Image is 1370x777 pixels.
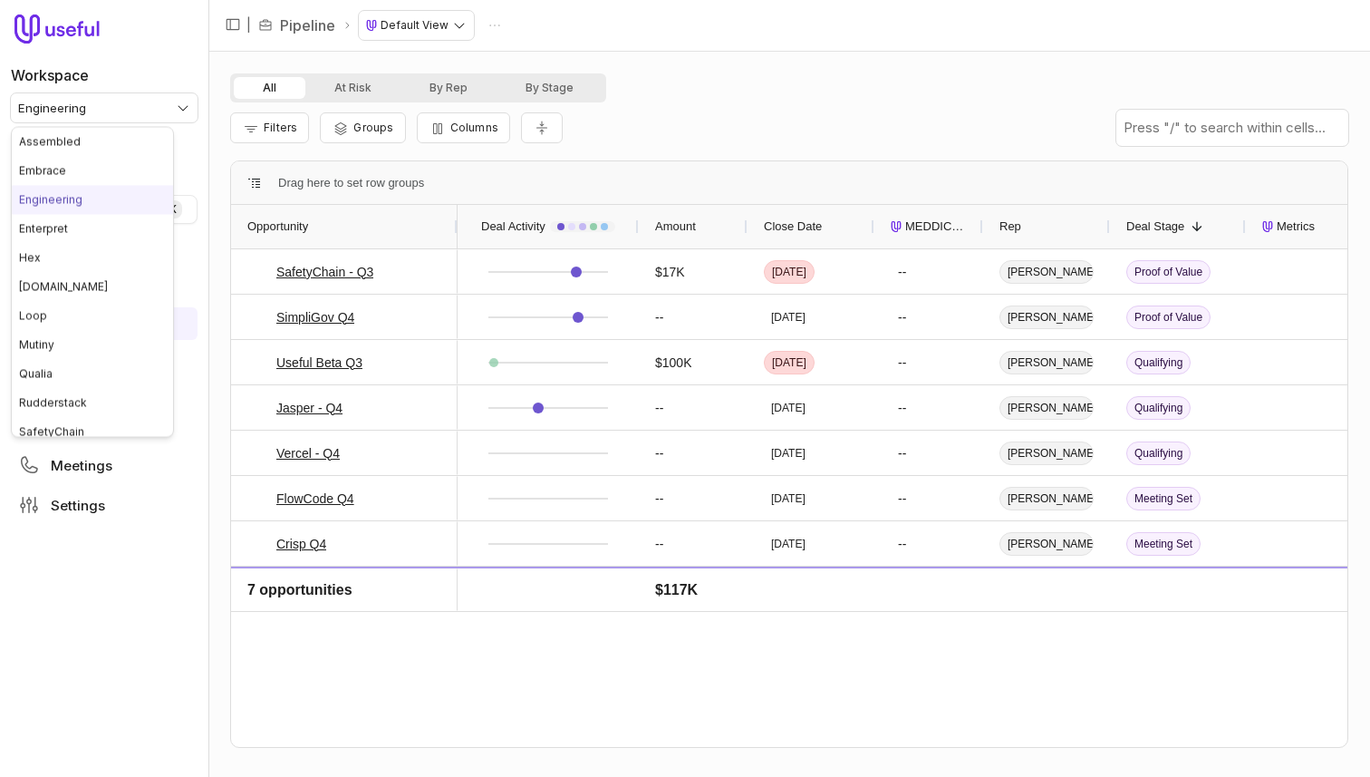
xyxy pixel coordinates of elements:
span: Qualia [19,367,53,381]
span: Mutiny [19,338,54,352]
span: Loop [19,309,47,323]
span: Embrace [19,164,66,178]
span: Assembled [19,135,81,149]
span: Enterpret [19,222,68,236]
span: [DOMAIN_NAME] [19,280,108,294]
span: Rudderstack [19,396,87,410]
span: SafetyChain [19,425,84,439]
span: Engineering [19,193,82,207]
span: Hex [19,251,41,265]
